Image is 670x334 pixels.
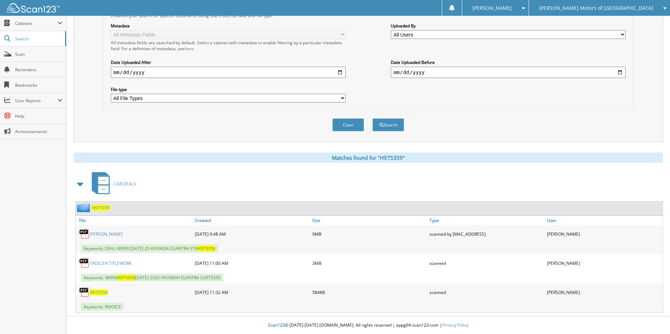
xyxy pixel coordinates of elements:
div: © [DATE]-[DATE] [DOMAIN_NAME]. All rights reserved | appg04-scan123-com | [66,317,670,334]
div: [PERSON_NAME] [545,285,663,299]
span: H975359 [197,245,215,251]
div: scanned [428,256,545,270]
a: Privacy Policy [442,322,468,328]
label: Date Uploaded After [111,59,346,65]
span: Reminders [15,67,63,73]
label: Uploaded By [391,23,626,29]
img: PDF.png [79,258,90,268]
span: Help [15,113,63,119]
div: [DATE] 11:32 AM [193,285,311,299]
a: CAR DEALS [88,170,136,198]
span: Scan123 [268,322,285,328]
input: start [111,67,346,78]
iframe: Chat Widget [635,300,670,334]
a: [PERSON_NAME] [90,231,123,237]
span: Keywords: DEAL 48990 [DATE] 25 HYUNDAI ELANTRA STK [81,244,218,253]
span: Cabinets [15,20,58,26]
a: File [76,216,193,225]
a: H975359 [90,289,108,295]
img: scan123-logo-white.svg [7,3,60,13]
span: Search [15,36,62,42]
img: PDF.png [79,287,90,297]
a: Type [428,216,545,225]
label: Metadata [111,23,346,29]
div: [DATE] 11:00 AM [193,256,311,270]
span: [PERSON_NAME] Motors of [GEOGRAPHIC_DATA] [539,6,653,10]
span: H975359 [117,275,135,281]
button: Clear [332,118,364,131]
img: folder2.png [77,203,92,212]
span: Keywords: 48990 [DATE] 2025 HYUNDAI ELANTRA SU975359 [81,274,223,282]
a: Size [311,216,428,225]
div: scanned by [MAC_ADDRESS] [428,227,545,241]
a: User [545,216,663,225]
span: Scan [15,51,63,57]
a: ERDELEN TITLEWORK [90,260,132,266]
a: Created [193,216,311,225]
div: Matches found for "H975359" [74,152,663,163]
div: [PERSON_NAME] [545,256,663,270]
a: here [185,46,194,52]
div: [DATE] 9:48 AM [193,227,311,241]
span: Bookmarks [15,82,63,88]
a: H975359 [92,205,110,211]
div: [PERSON_NAME] [545,227,663,241]
span: [PERSON_NAME] [472,6,512,10]
button: Search [372,118,404,131]
div: 3MB [311,256,428,270]
img: PDF.png [79,229,90,239]
label: Date Uploaded Before [391,59,626,65]
div: All metadata fields are searched by default. Select a cabinet with metadata to enable filtering b... [111,40,346,52]
div: 584KB [311,285,428,299]
input: end [391,67,626,78]
div: scanned [428,285,545,299]
span: Keywords: INVOICE [81,303,124,311]
span: CAR DEALS [114,181,136,187]
span: User Reports [15,98,58,104]
span: Announcements [15,129,63,135]
div: 9MB [311,227,428,241]
label: File type [111,86,346,92]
